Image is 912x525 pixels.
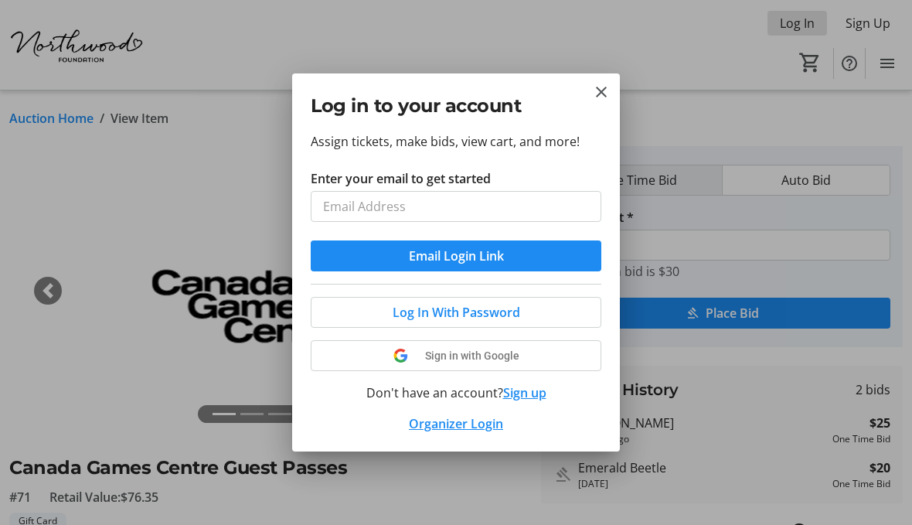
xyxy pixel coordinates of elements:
[409,247,504,265] span: Email Login Link
[311,169,491,188] label: Enter your email to get started
[311,340,601,371] button: Sign in with Google
[503,384,546,402] button: Sign up
[409,415,503,432] a: Organizer Login
[311,132,601,151] p: Assign tickets, make bids, view cart, and more!
[311,384,601,402] div: Don't have an account?
[311,92,601,120] h2: Log in to your account
[425,349,519,362] span: Sign in with Google
[393,303,520,322] span: Log In With Password
[311,191,601,222] input: Email Address
[311,297,601,328] button: Log In With Password
[592,83,611,101] button: Close
[311,240,601,271] button: Email Login Link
